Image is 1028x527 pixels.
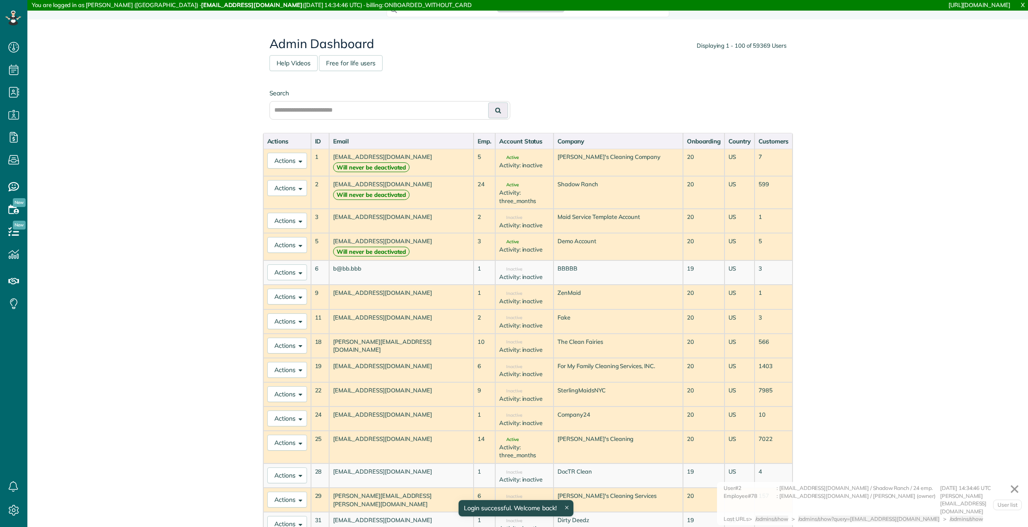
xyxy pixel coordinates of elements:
[267,213,307,229] button: Actions
[499,155,519,160] span: Active
[311,285,330,309] td: 9
[499,297,550,305] div: Activity: inactive
[725,260,755,285] td: US
[697,41,786,50] div: Displaying 1 - 100 of 59369 Users
[755,334,793,358] td: 566
[474,149,495,176] td: 5
[554,309,683,334] td: Fake
[554,463,683,488] td: DocTR Clean
[725,431,755,463] td: US
[683,382,725,407] td: 20
[499,475,550,484] div: Activity: inactive
[777,492,940,516] div: : [EMAIL_ADDRESS][DOMAIN_NAME] / [PERSON_NAME] (owner)
[499,215,522,220] span: Inactive
[499,389,522,393] span: Inactive
[329,334,474,358] td: [PERSON_NAME][EMAIL_ADDRESS][DOMAIN_NAME]
[311,260,330,285] td: 6
[499,494,522,499] span: Inactive
[499,221,550,230] div: Activity: inactive
[329,209,474,233] td: [EMAIL_ADDRESS][DOMAIN_NAME]
[311,488,330,512] td: 29
[499,370,550,378] div: Activity: inactive
[311,431,330,463] td: 25
[499,395,550,403] div: Activity: inactive
[267,410,307,426] button: Actions
[755,233,793,260] td: 5
[683,488,725,512] td: 20
[683,209,725,233] td: 20
[755,463,793,488] td: 4
[777,484,940,492] div: : [EMAIL_ADDRESS][DOMAIN_NAME] / Shadow Ranch / 24 emp.
[267,137,307,146] div: Actions
[755,260,793,285] td: 3
[724,492,777,516] div: Employee#78
[554,407,683,431] td: Company24
[725,463,755,488] td: US
[311,334,330,358] td: 18
[333,162,410,173] strong: Will never be deactivated
[329,260,474,285] td: b@bb.bbb
[940,492,1020,516] div: [PERSON_NAME][EMAIL_ADDRESS][DOMAIN_NAME]
[950,516,983,522] span: /admins/show
[474,260,495,285] td: 1
[499,245,550,254] div: Activity: inactive
[267,386,307,402] button: Actions
[319,55,383,71] a: Free for life users
[499,183,519,187] span: Active
[755,516,789,522] span: /admins/show
[474,407,495,431] td: 1
[683,407,725,431] td: 20
[329,407,474,431] td: [EMAIL_ADDRESS][DOMAIN_NAME]
[474,488,495,512] td: 6
[269,55,318,71] a: Help Videos
[333,137,470,146] div: Email
[755,358,793,382] td: 1403
[725,209,755,233] td: US
[993,500,1022,510] a: User list
[725,358,755,382] td: US
[499,321,550,330] div: Activity: inactive
[474,176,495,209] td: 24
[329,285,474,309] td: [EMAIL_ADDRESS][DOMAIN_NAME]
[459,500,573,516] div: Login successful. Welcome back!
[683,358,725,382] td: 20
[474,209,495,233] td: 2
[474,463,495,488] td: 1
[311,382,330,407] td: 22
[315,137,326,146] div: ID
[474,382,495,407] td: 9
[499,188,550,205] div: Activity: three_months
[201,1,303,8] strong: [EMAIL_ADDRESS][DOMAIN_NAME]
[759,137,789,146] div: Customers
[311,463,330,488] td: 28
[683,233,725,260] td: 20
[558,137,679,146] div: Company
[755,209,793,233] td: 1
[329,149,474,176] td: [EMAIL_ADDRESS][DOMAIN_NAME]
[683,285,725,309] td: 20
[478,137,491,146] div: Emp.
[554,488,683,512] td: [PERSON_NAME]'s Cleaning Services
[267,435,307,451] button: Actions
[329,358,474,382] td: [EMAIL_ADDRESS][DOMAIN_NAME]
[499,267,522,271] span: Inactive
[755,176,793,209] td: 599
[329,431,474,463] td: [EMAIL_ADDRESS][DOMAIN_NAME]
[329,382,474,407] td: [EMAIL_ADDRESS][DOMAIN_NAME]
[311,309,330,334] td: 11
[499,291,522,296] span: Inactive
[755,149,793,176] td: 7
[499,316,522,320] span: Inactive
[13,221,26,230] span: New
[499,161,550,169] div: Activity: inactive
[474,358,495,382] td: 6
[683,149,725,176] td: 20
[725,149,755,176] td: US
[755,431,793,463] td: 7022
[311,407,330,431] td: 24
[267,362,307,378] button: Actions
[554,233,683,260] td: Demo Account
[683,176,725,209] td: 20
[499,470,522,474] span: Inactive
[499,340,522,344] span: Inactive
